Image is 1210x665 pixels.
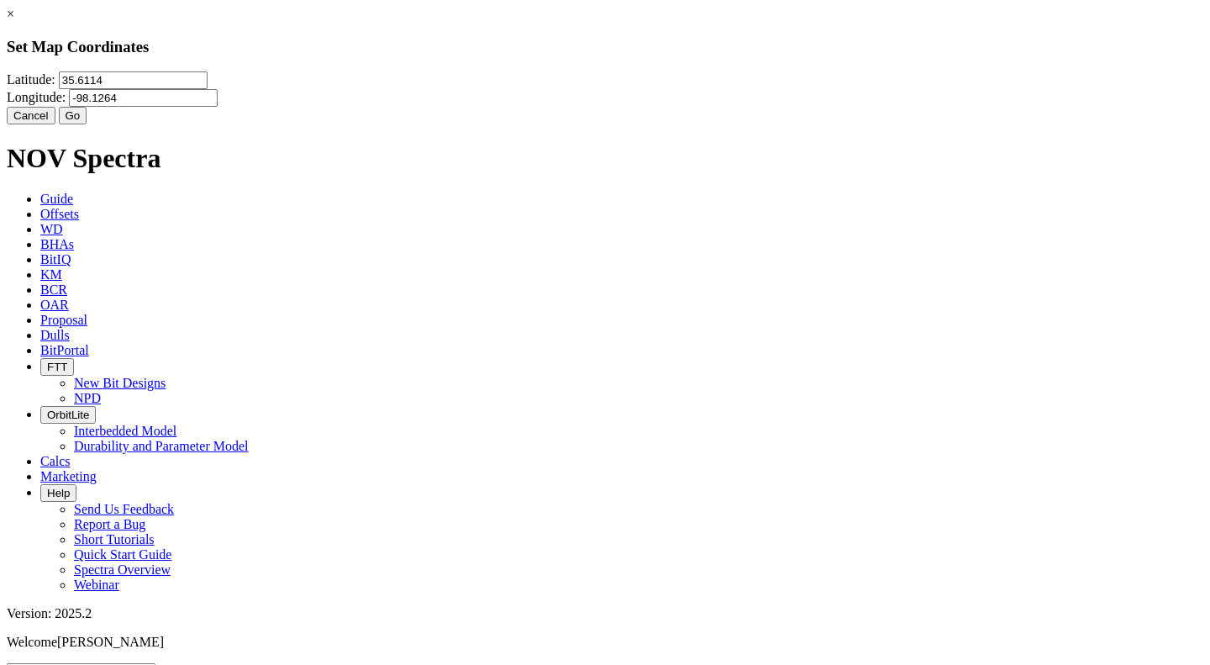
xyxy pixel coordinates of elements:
span: Help [47,487,70,499]
a: × [7,7,14,21]
span: BCR [40,282,67,297]
button: Go [59,107,87,124]
span: FTT [47,361,67,373]
span: Marketing [40,469,97,483]
span: Calcs [40,454,71,468]
span: WD [40,222,63,236]
span: Offsets [40,207,79,221]
div: Version: 2025.2 [7,606,1203,621]
a: Durability and Parameter Model [74,439,249,453]
p: Welcome [7,635,1203,650]
a: Webinar [74,578,119,592]
span: Guide [40,192,73,206]
a: Spectra Overview [74,562,171,577]
a: Quick Start Guide [74,547,171,562]
span: BHAs [40,237,74,251]
button: Cancel [7,107,55,124]
a: Short Tutorials [74,532,155,546]
span: BitPortal [40,343,89,357]
span: Dulls [40,328,70,342]
a: NPD [74,391,101,405]
a: Interbedded Model [74,424,176,438]
label: Longitude: [7,90,66,104]
h3: Set Map Coordinates [7,38,1203,56]
span: Proposal [40,313,87,327]
label: Latitude: [7,72,55,87]
span: OAR [40,298,69,312]
a: Send Us Feedback [74,502,174,516]
a: New Bit Designs [74,376,166,390]
h1: NOV Spectra [7,143,1203,174]
span: KM [40,267,62,282]
a: Report a Bug [74,517,145,531]
span: [PERSON_NAME] [57,635,164,649]
span: BitIQ [40,252,71,267]
span: OrbitLite [47,409,89,421]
